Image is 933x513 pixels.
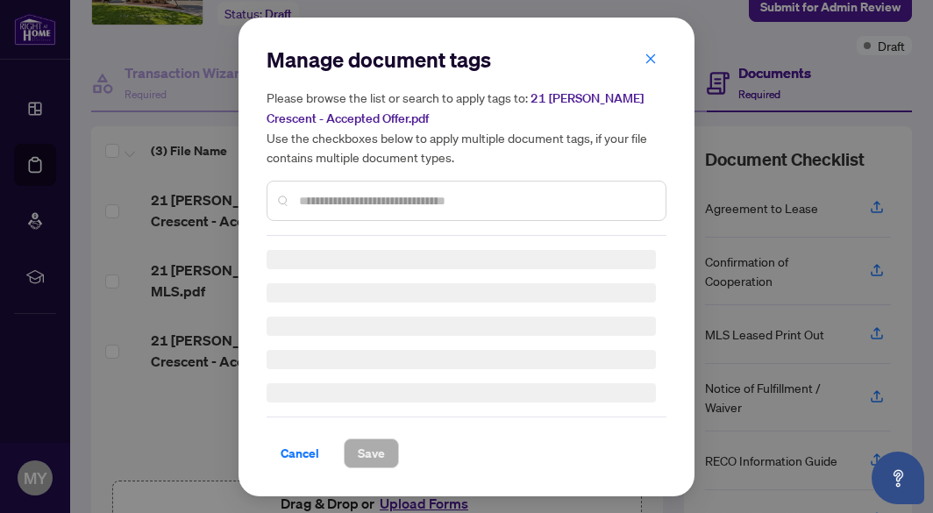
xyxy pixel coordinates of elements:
button: Open asap [872,452,924,504]
h5: Please browse the list or search to apply tags to: Use the checkboxes below to apply multiple doc... [267,88,666,167]
button: Save [344,438,399,468]
span: Cancel [281,439,319,467]
span: close [645,52,657,64]
h2: Manage document tags [267,46,666,74]
span: 21 [PERSON_NAME] Crescent - Accepted Offer.pdf [267,90,644,126]
button: Cancel [267,438,333,468]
